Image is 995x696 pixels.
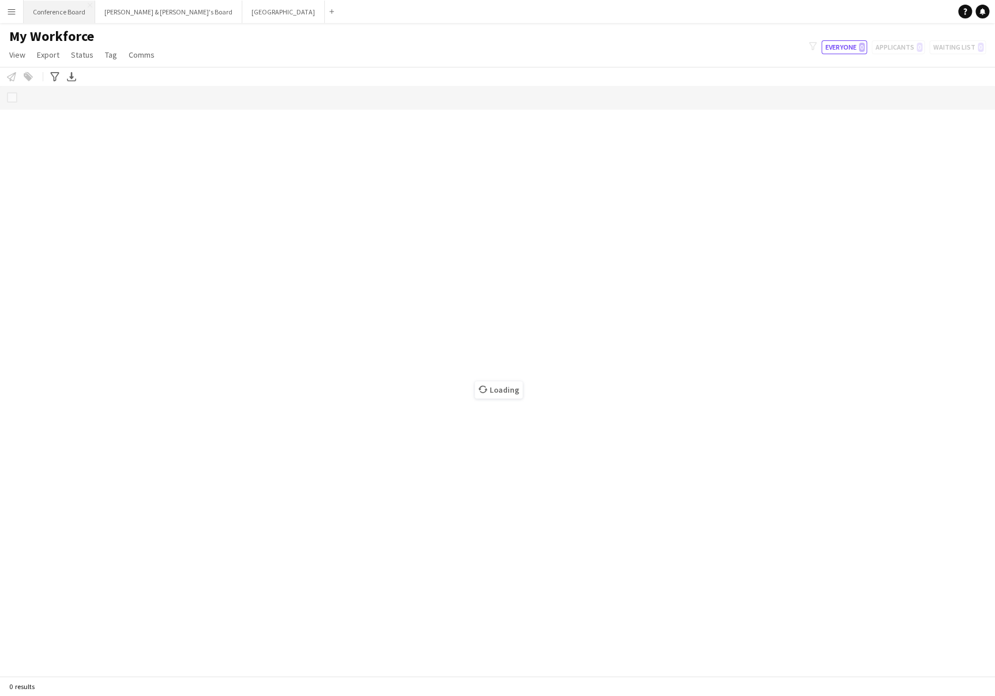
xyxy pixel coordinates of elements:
span: 0 [859,43,865,52]
span: Status [71,50,93,60]
span: Tag [105,50,117,60]
a: Status [66,47,98,62]
app-action-btn: Export XLSX [65,70,78,84]
span: Export [37,50,59,60]
span: View [9,50,25,60]
button: [GEOGRAPHIC_DATA] [242,1,325,23]
button: Everyone0 [821,40,867,54]
a: Tag [100,47,122,62]
button: [PERSON_NAME] & [PERSON_NAME]'s Board [95,1,242,23]
a: Comms [124,47,159,62]
span: My Workforce [9,28,94,45]
button: Conference Board [24,1,95,23]
a: View [5,47,30,62]
app-action-btn: Advanced filters [48,70,62,84]
span: Loading [475,381,523,398]
a: Export [32,47,64,62]
span: Comms [129,50,155,60]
